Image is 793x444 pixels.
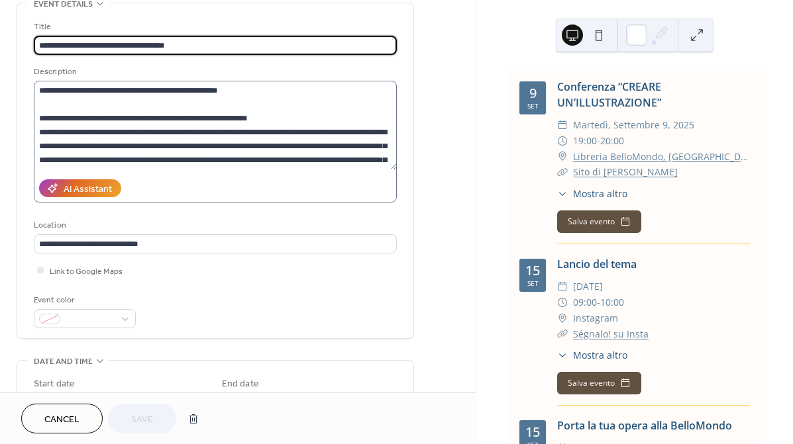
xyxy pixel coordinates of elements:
[557,257,637,271] a: Lancio del tema
[525,264,540,277] div: 15
[573,133,597,149] span: 19:00
[573,279,603,294] span: [DATE]
[34,355,93,369] span: Date and time
[34,293,133,307] div: Event color
[557,348,568,362] div: ​
[34,218,394,232] div: Location
[50,265,123,279] span: Link to Google Maps
[573,149,750,165] a: Libreria BelloMondo, [GEOGRAPHIC_DATA]
[573,165,678,178] a: Sito di [PERSON_NAME]
[557,187,627,200] button: ​Mostra altro
[557,310,568,326] div: ​
[527,280,539,287] div: set
[557,372,641,394] button: Salva evento
[527,103,539,109] div: set
[557,294,568,310] div: ​
[557,210,641,233] button: Salva evento
[600,294,624,310] span: 10:00
[557,418,750,433] div: Porta la tua opera alla BelloMondo
[573,348,627,362] span: Mostra altro
[573,294,597,310] span: 09:00
[529,87,537,100] div: 9
[557,79,661,110] a: Conferenza “CREARE UN’ILLUSTRAZIONE”
[34,20,394,34] div: Title
[557,326,568,342] div: ​
[557,187,568,200] div: ​
[557,117,568,133] div: ​
[600,133,624,149] span: 20:00
[34,377,75,391] div: Start date
[557,133,568,149] div: ​
[44,413,79,427] span: Cancel
[21,404,103,433] button: Cancel
[222,377,259,391] div: End date
[557,348,627,362] button: ​Mostra altro
[573,187,627,200] span: Mostra altro
[64,183,112,197] div: AI Assistant
[525,425,540,439] div: 15
[597,294,600,310] span: -
[573,328,649,340] a: Ségnalo! su Insta
[34,65,394,79] div: Description
[39,179,121,197] button: AI Assistant
[573,117,694,133] span: martedì, settembre 9, 2025
[557,149,568,165] div: ​
[597,133,600,149] span: -
[573,310,618,326] span: Instagram
[557,164,568,180] div: ​
[557,279,568,294] div: ​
